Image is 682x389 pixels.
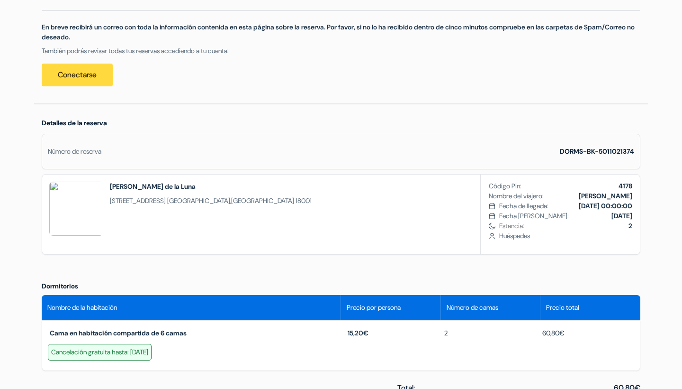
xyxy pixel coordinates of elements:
[560,147,634,156] strong: DORMS-BK-5011021374
[296,196,312,205] span: 18001
[537,328,565,338] span: 60,80€
[348,329,368,337] span: 15,20€
[42,46,640,56] p: También podrás revisar todas tus reservas accediendo a tu cuenta:
[42,119,107,127] span: Detalles de la reserva
[110,182,312,191] h2: [PERSON_NAME] de la Luna
[619,182,632,190] b: 4178
[499,211,569,221] span: Fecha [PERSON_NAME]:
[50,329,187,337] span: Cama en habitación compartida de 6 camas
[579,192,632,200] b: [PERSON_NAME]
[110,196,312,206] span: ,
[611,212,632,220] b: [DATE]
[42,22,640,42] p: En breve recibirá un correo con toda la información contenida en esta página sobre la reserva. Po...
[110,196,166,205] span: [STREET_ADDRESS]
[489,181,521,191] span: Código Pin:
[48,147,101,157] div: Número de reserva
[47,303,117,313] span: Nombre de la habitación
[546,303,579,313] span: Precio total
[499,231,632,241] span: Huéspedes
[231,196,294,205] span: [GEOGRAPHIC_DATA]
[447,303,498,313] span: Número de camas
[579,202,632,210] b: [DATE] 00:00:00
[628,222,632,230] b: 2
[347,303,401,313] span: Precio por persona
[49,182,103,236] img: AWcMMlVhU2RRZwRn
[42,64,113,86] a: Conectarse
[48,344,152,361] div: Cancelación gratuita hasta: [DATE]
[499,221,632,231] span: Estancia:
[489,191,544,201] span: Nombre del viajero:
[499,201,548,211] span: Fecha de llegada:
[42,282,78,290] span: Dormitorios
[167,196,230,205] span: [GEOGRAPHIC_DATA]
[439,328,448,338] span: 2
